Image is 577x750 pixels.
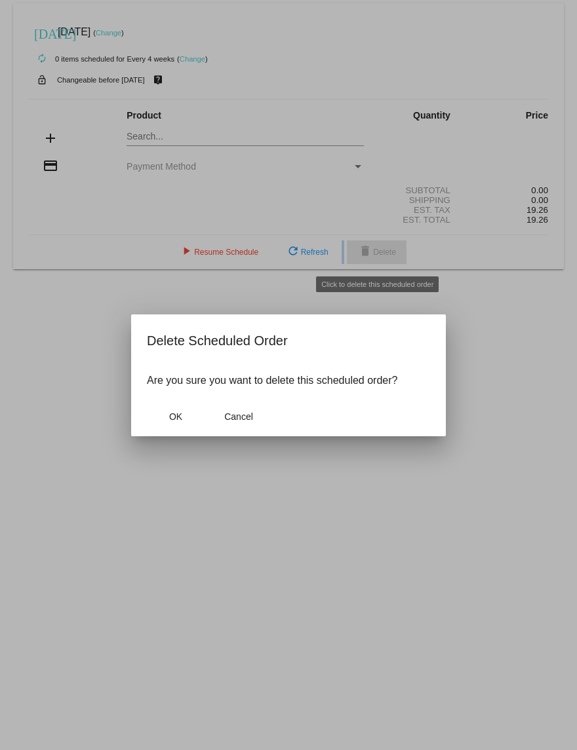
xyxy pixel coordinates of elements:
[224,411,253,422] span: Cancel
[147,330,430,351] h2: Delete Scheduled Order
[169,411,182,422] span: OK
[210,405,268,428] button: Close dialog
[147,375,430,386] p: Are you sure you want to delete this scheduled order?
[147,405,205,428] button: Close dialog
